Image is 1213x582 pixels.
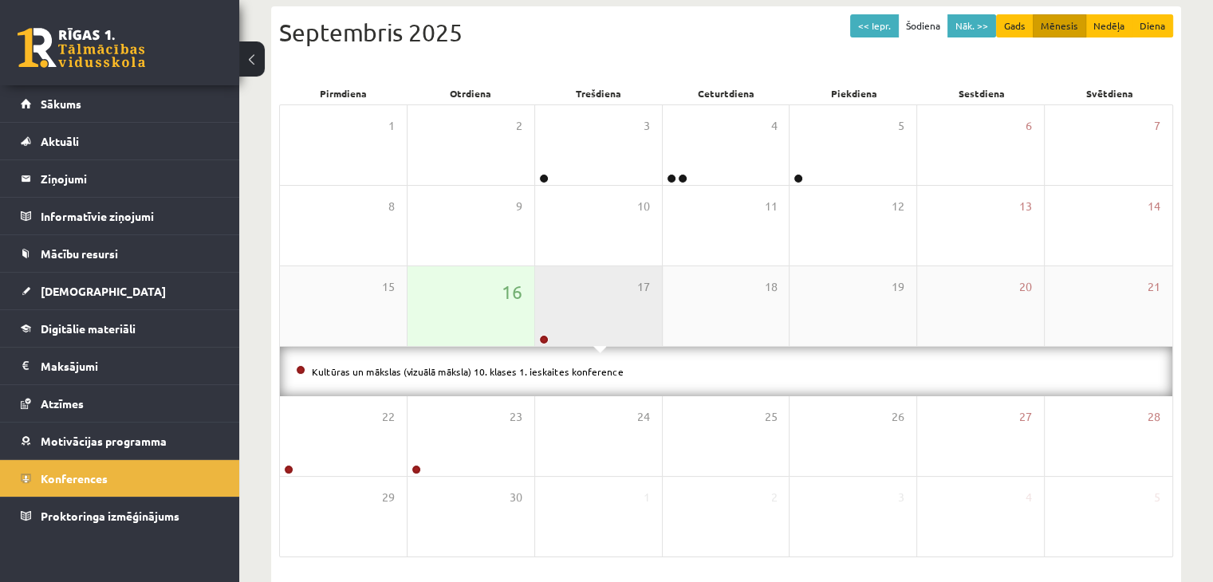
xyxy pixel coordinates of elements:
[1019,408,1032,426] span: 27
[41,198,219,234] legend: Informatīvie ziņojumi
[892,198,904,215] span: 12
[21,235,219,272] a: Mācību resursi
[898,117,904,135] span: 5
[41,246,118,261] span: Mācību resursi
[388,198,395,215] span: 8
[279,14,1173,50] div: Septembris 2025
[41,348,219,384] legend: Maksājumi
[1154,117,1160,135] span: 7
[516,198,522,215] span: 9
[41,96,81,111] span: Sākums
[502,278,522,305] span: 16
[1026,117,1032,135] span: 6
[918,82,1046,104] div: Sestdiena
[1148,408,1160,426] span: 28
[764,278,777,296] span: 18
[637,198,650,215] span: 10
[510,408,522,426] span: 23
[534,82,662,104] div: Trešdiena
[892,278,904,296] span: 19
[21,85,219,122] a: Sākums
[662,82,790,104] div: Ceturtdiena
[312,365,624,378] a: Kultūras un mākslas (vizuālā māksla) 10. klases 1. ieskaites konference
[21,198,219,234] a: Informatīvie ziņojumi
[996,14,1034,37] button: Gads
[637,408,650,426] span: 24
[21,273,219,309] a: [DEMOGRAPHIC_DATA]
[770,117,777,135] span: 4
[21,348,219,384] a: Maksājumi
[41,434,167,448] span: Motivācijas programma
[892,408,904,426] span: 26
[21,460,219,497] a: Konferences
[764,198,777,215] span: 11
[637,278,650,296] span: 17
[1148,278,1160,296] span: 21
[382,489,395,506] span: 29
[770,489,777,506] span: 2
[1019,198,1032,215] span: 13
[1132,14,1173,37] button: Diena
[516,117,522,135] span: 2
[850,14,899,37] button: << Iepr.
[644,117,650,135] span: 3
[41,396,84,411] span: Atzīmes
[1033,14,1086,37] button: Mēnesis
[41,134,79,148] span: Aktuāli
[510,489,522,506] span: 30
[382,408,395,426] span: 22
[898,14,948,37] button: Šodiena
[21,423,219,459] a: Motivācijas programma
[407,82,534,104] div: Otrdiena
[947,14,996,37] button: Nāk. >>
[21,497,219,534] a: Proktoringa izmēģinājums
[790,82,918,104] div: Piekdiena
[41,284,166,298] span: [DEMOGRAPHIC_DATA]
[1085,14,1132,37] button: Nedēļa
[388,117,395,135] span: 1
[41,321,136,336] span: Digitālie materiāli
[1026,489,1032,506] span: 4
[41,160,219,197] legend: Ziņojumi
[21,160,219,197] a: Ziņojumi
[1046,82,1173,104] div: Svētdiena
[898,489,904,506] span: 3
[382,278,395,296] span: 15
[18,28,145,68] a: Rīgas 1. Tālmācības vidusskola
[21,385,219,422] a: Atzīmes
[41,471,108,486] span: Konferences
[644,489,650,506] span: 1
[41,509,179,523] span: Proktoringa izmēģinājums
[1154,489,1160,506] span: 5
[1019,278,1032,296] span: 20
[21,310,219,347] a: Digitālie materiāli
[1148,198,1160,215] span: 14
[764,408,777,426] span: 25
[21,123,219,159] a: Aktuāli
[279,82,407,104] div: Pirmdiena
